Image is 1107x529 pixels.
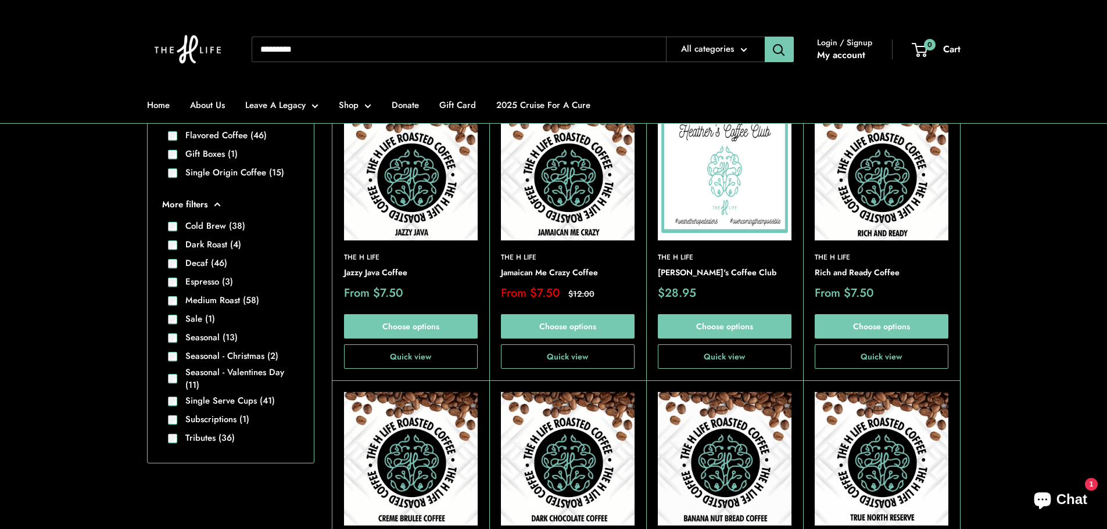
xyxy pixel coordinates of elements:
[177,331,238,344] label: Seasonal (13)
[177,366,299,392] label: Seasonal - Valentines Day (11)
[147,12,228,87] img: The H Life
[817,35,872,50] span: Login / Signup
[765,37,794,62] button: Search
[162,196,299,213] button: More filters
[177,394,275,408] label: Single Serve Cups (41)
[501,267,635,279] a: Jamaican Me Crazy Coffee
[496,97,590,113] a: 2025 Cruise For A Cure
[815,344,948,369] button: Quick view
[568,290,594,298] span: $12.00
[344,344,478,369] button: Quick view
[658,287,696,299] span: $28.95
[815,287,874,299] span: From $7.50
[344,392,478,526] a: Creme Brulee CoffeeCreme Brulee Coffee
[177,413,249,426] label: Subscriptions (1)
[177,431,235,445] label: Tributes (36)
[913,41,961,58] a: 0 Cart
[177,219,245,233] label: Cold Brew (38)
[501,392,635,526] img: Dark Chocolate Decadence Coffee
[177,238,241,251] label: Dark Roast (4)
[190,97,225,113] a: About Us
[1023,482,1098,520] inbox-online-store-chat: Shopify online store chat
[501,107,635,240] img: Jamaican Me Crazy Coffee
[252,37,666,62] input: Search...
[439,97,476,113] a: Gift Card
[658,314,791,339] a: Choose options
[392,97,419,113] a: Donate
[815,314,948,339] a: Choose options
[177,350,278,363] label: Seasonal - Christmas (2)
[658,344,791,369] button: Quick view
[177,147,238,161] label: Gift Boxes (1)
[658,267,791,279] a: [PERSON_NAME]'s Coffee Club
[501,344,635,369] button: Quick view
[147,97,170,113] a: Home
[815,107,948,240] img: Rich and Ready Coffee
[815,252,948,263] a: The H Life
[177,129,267,142] label: Flavored Coffee (46)
[344,267,478,279] a: Jazzy Java Coffee
[817,46,865,64] a: My account
[344,287,403,299] span: From $7.50
[344,107,478,240] img: Jazzy Java Coffee
[815,267,948,279] a: Rich and Ready Coffee
[815,392,948,526] a: True North ReserveTrue North Reserve
[923,38,935,50] span: 0
[815,392,948,526] img: True North Reserve
[501,314,635,339] a: Choose options
[177,312,215,326] label: Sale (1)
[943,42,961,56] span: Cart
[501,287,560,299] span: From $7.50
[658,107,791,240] img: Heather's Coffee Club
[245,97,318,113] a: Leave A Legacy
[658,392,791,526] img: On a white textured background there are coffee beans spilling from the top and The H Life brain ...
[501,252,635,263] a: The H Life
[177,257,227,270] label: Decaf (46)
[177,294,259,307] label: Medium Roast (58)
[658,252,791,263] a: The H Life
[177,275,233,289] label: Espresso (3)
[177,166,284,179] label: Single Origin Coffee (15)
[344,392,478,526] img: Creme Brulee Coffee
[344,252,478,263] a: The H Life
[501,107,635,240] a: Jamaican Me Crazy CoffeeJamaican Me Crazy Coffee
[344,314,478,339] a: Choose options
[339,97,371,113] a: Shop
[501,392,635,526] a: Dark Chocolate Decadence CoffeeDark Chocolate Decadence Coffee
